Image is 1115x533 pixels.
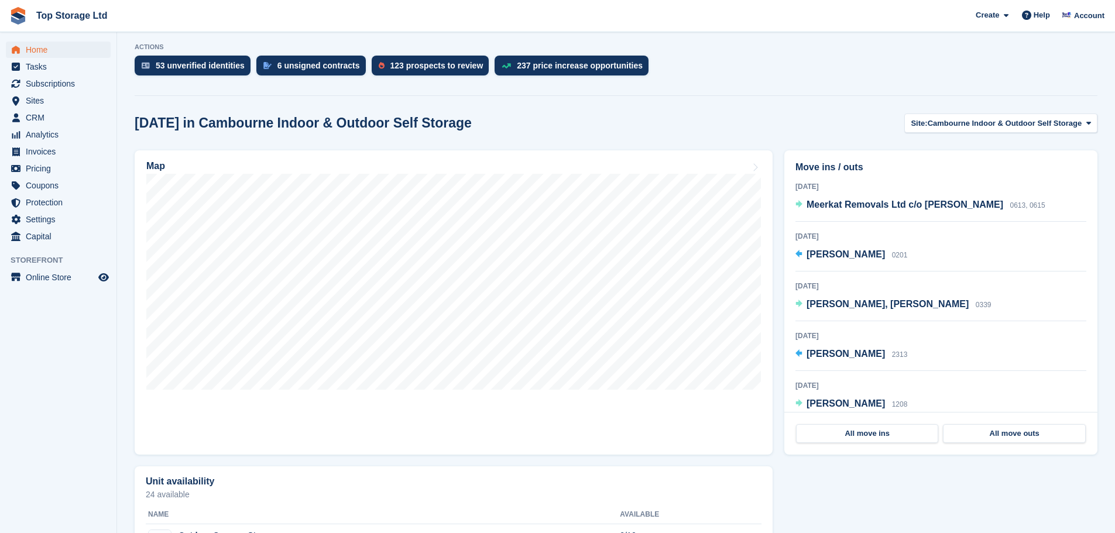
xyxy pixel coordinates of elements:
[976,9,999,21] span: Create
[146,161,165,171] h2: Map
[904,114,1097,133] button: Site: Cambourne Indoor & Outdoor Self Storage
[379,62,385,69] img: prospect-51fa495bee0391a8d652442698ab0144808aea92771e9ea1ae160a38d050c398.svg
[517,61,643,70] div: 237 price increase opportunities
[6,194,111,211] a: menu
[26,126,96,143] span: Analytics
[807,299,969,309] span: [PERSON_NAME], [PERSON_NAME]
[135,115,472,131] h2: [DATE] in Cambourne Indoor & Outdoor Self Storage
[135,150,773,455] a: Map
[26,143,96,160] span: Invoices
[390,61,483,70] div: 123 prospects to review
[256,56,372,81] a: 6 unsigned contracts
[807,349,885,359] span: [PERSON_NAME]
[6,228,111,245] a: menu
[976,301,992,309] span: 0339
[32,6,112,25] a: Top Storage Ltd
[26,160,96,177] span: Pricing
[943,424,1085,443] a: All move outs
[892,350,908,359] span: 2313
[263,62,272,69] img: contract_signature_icon-13c848040528278c33f63329250d36e43548de30e8caae1d1a13099fd9432cc5.svg
[26,109,96,126] span: CRM
[142,62,150,69] img: verify_identity-adf6edd0f0f0b5bbfe63781bf79b02c33cf7c696d77639b501bdc392416b5a36.svg
[795,347,907,362] a: [PERSON_NAME] 2313
[277,61,360,70] div: 6 unsigned contracts
[1010,201,1045,209] span: 0613, 0615
[97,270,111,284] a: Preview store
[796,424,938,443] a: All move ins
[135,43,1097,51] p: ACTIONS
[6,211,111,228] a: menu
[135,56,256,81] a: 53 unverified identities
[1074,10,1104,22] span: Account
[26,177,96,194] span: Coupons
[807,249,885,259] span: [PERSON_NAME]
[807,200,1003,209] span: Meerkat Removals Ltd c/o [PERSON_NAME]
[892,251,908,259] span: 0201
[26,228,96,245] span: Capital
[26,75,96,92] span: Subscriptions
[26,92,96,109] span: Sites
[372,56,495,81] a: 123 prospects to review
[6,75,111,92] a: menu
[795,397,907,412] a: [PERSON_NAME] 1208
[6,92,111,109] a: menu
[795,380,1086,391] div: [DATE]
[1061,9,1072,21] img: Sam Topham
[795,281,1086,291] div: [DATE]
[620,506,707,524] th: Available
[807,398,885,408] span: [PERSON_NAME]
[6,269,111,286] a: menu
[26,194,96,211] span: Protection
[26,269,96,286] span: Online Store
[6,42,111,58] a: menu
[156,61,245,70] div: 53 unverified identities
[6,143,111,160] a: menu
[26,59,96,75] span: Tasks
[11,255,116,266] span: Storefront
[6,177,111,194] a: menu
[6,160,111,177] a: menu
[795,331,1086,341] div: [DATE]
[911,118,927,129] span: Site:
[6,126,111,143] a: menu
[495,56,654,81] a: 237 price increase opportunities
[146,476,214,487] h2: Unit availability
[795,297,992,312] a: [PERSON_NAME], [PERSON_NAME] 0339
[146,506,620,524] th: Name
[795,231,1086,242] div: [DATE]
[9,7,27,25] img: stora-icon-8386f47178a22dfd0bd8f6a31ec36ba5ce8667c1dd55bd0f319d3a0aa187defe.svg
[795,198,1045,213] a: Meerkat Removals Ltd c/o [PERSON_NAME] 0613, 0615
[6,109,111,126] a: menu
[795,181,1086,192] div: [DATE]
[795,160,1086,174] h2: Move ins / outs
[795,247,907,263] a: [PERSON_NAME] 0201
[1034,9,1050,21] span: Help
[502,63,511,68] img: price_increase_opportunities-93ffe204e8149a01c8c9dc8f82e8f89637d9d84a8eef4429ea346261dce0b2c0.svg
[146,490,761,498] p: 24 available
[26,211,96,228] span: Settings
[26,42,96,58] span: Home
[6,59,111,75] a: menu
[892,400,908,408] span: 1208
[928,118,1082,129] span: Cambourne Indoor & Outdoor Self Storage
